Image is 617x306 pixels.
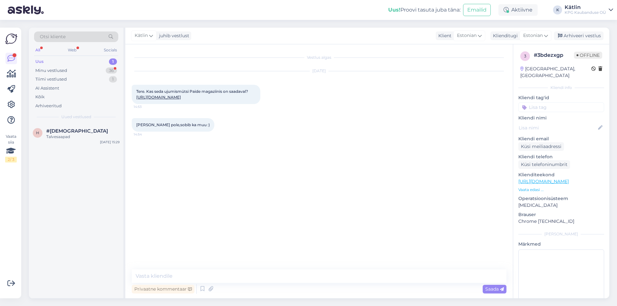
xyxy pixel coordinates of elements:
div: juhib vestlust [156,32,189,39]
p: [MEDICAL_DATA] [518,202,604,209]
div: Kätlin [565,5,606,10]
div: Uus [35,58,44,65]
div: Socials [103,46,118,54]
div: AI Assistent [35,85,59,92]
p: Brauser [518,211,604,218]
div: [PERSON_NAME] [518,231,604,237]
div: Kliendi info [518,85,604,91]
span: 14:53 [134,104,158,109]
div: Privaatne kommentaar [132,285,194,293]
div: Klienditugi [490,32,518,39]
div: All [34,46,41,54]
a: [URL][DOMAIN_NAME] [518,179,569,184]
div: # 3bdezxgp [534,51,574,59]
div: Kõik [35,94,45,100]
p: Operatsioonisüsteem [518,195,604,202]
div: Vestlus algas [132,55,506,60]
div: Minu vestlused [35,67,67,74]
p: Vaata edasi ... [518,187,604,193]
div: Küsi telefoninumbrit [518,160,570,169]
span: Offline [574,52,602,59]
p: Kliendi tag'id [518,94,604,101]
div: Arhiveeritud [35,103,62,109]
input: Lisa nimi [519,124,597,131]
span: 14:54 [134,132,158,137]
span: Estonian [523,32,543,39]
div: Tiimi vestlused [35,76,67,83]
button: Emailid [463,4,491,16]
div: [DATE] [132,68,506,74]
div: [GEOGRAPHIC_DATA], [GEOGRAPHIC_DATA] [520,66,591,79]
img: Askly Logo [5,33,17,45]
span: h [36,130,39,135]
span: Otsi kliente [40,33,66,40]
span: Uued vestlused [61,114,91,120]
p: Kliendi email [518,136,604,142]
span: Tere. Kas seda ujumismütsi Paide magaziinis on saadaval? [136,89,248,100]
span: Estonian [457,32,477,39]
div: Talvesaapad [46,134,120,140]
div: 1 [109,58,117,65]
div: Proovi tasuta juba täna: [388,6,461,14]
div: Vaata siia [5,134,17,162]
a: KätlinKPG Kaubanduse OÜ [565,5,613,15]
div: Klient [436,32,452,39]
span: Kätlin [135,32,148,39]
a: [URL][DOMAIN_NAME] [136,95,181,100]
div: 1 [109,76,117,83]
div: Aktiivne [498,4,538,16]
span: #hzroamlu [46,128,108,134]
div: [DATE] 15:29 [100,140,120,144]
span: Saada [485,286,504,292]
div: KPG Kaubanduse OÜ [565,10,606,15]
div: K [553,5,562,14]
div: Arhiveeri vestlus [554,31,604,40]
p: Kliendi telefon [518,153,604,160]
p: Klienditeekond [518,171,604,178]
p: Chrome [TECHNICAL_ID] [518,218,604,225]
p: Kliendi nimi [518,115,604,121]
b: Uus! [388,7,400,13]
span: 3 [524,54,526,58]
input: Lisa tag [518,102,604,112]
div: 2 / 3 [5,157,17,162]
span: [PERSON_NAME] pole,sobib ka muu :) [136,122,210,127]
div: Web [67,46,78,54]
div: 36 [106,67,117,74]
p: Märkmed [518,241,604,248]
div: Küsi meiliaadressi [518,142,564,151]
